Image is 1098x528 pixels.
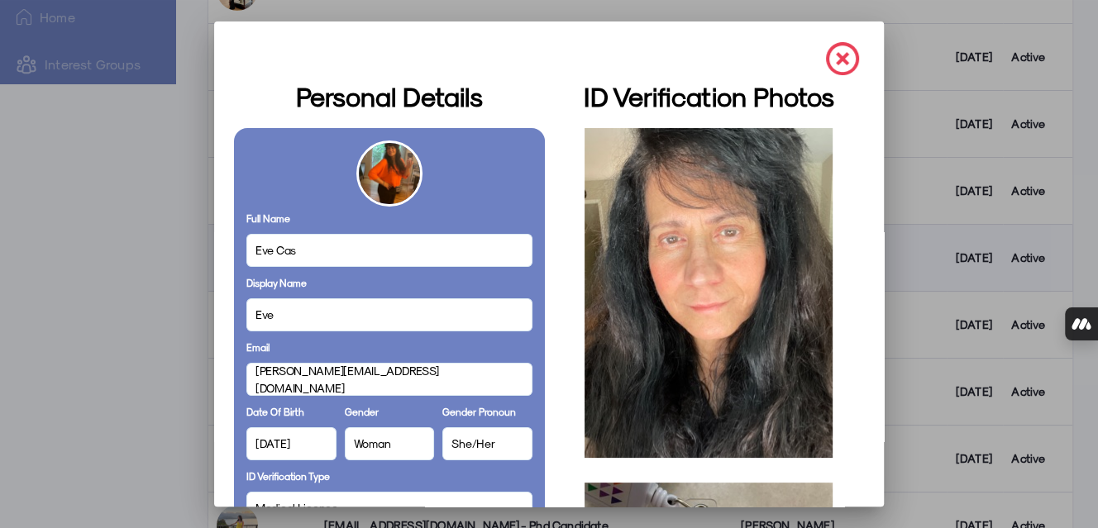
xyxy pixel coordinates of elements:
[451,435,494,452] span: She/Her
[345,404,379,419] label: Gender
[246,469,330,483] label: ID Verification Type
[255,241,296,259] span: Eve Cas
[255,362,523,397] span: [PERSON_NAME][EMAIL_ADDRESS][DOMAIN_NAME]
[246,404,304,419] label: Date Of Birth
[296,76,483,116] h3: Personal Details
[246,211,290,226] label: Full Name
[255,435,289,452] span: [DATE]
[246,275,307,290] label: Display Name
[442,404,516,419] label: Gender Pronoun
[255,499,338,516] span: Medical Licence
[246,340,270,354] label: Email
[354,435,391,452] span: Woman
[584,76,834,116] h3: ID Verification Photos
[255,306,274,323] span: Eve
